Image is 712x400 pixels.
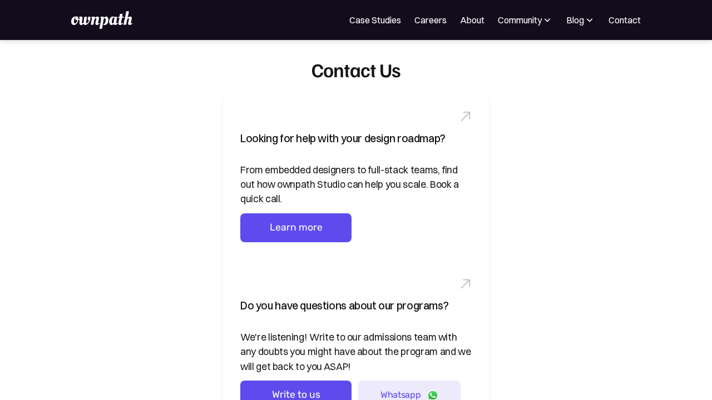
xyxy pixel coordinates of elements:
[566,13,595,27] div: Blog
[240,129,472,147] div: Looking for help with your design roadmap?
[460,13,484,27] a: About
[566,13,584,27] div: Blog
[240,297,472,314] div: Do you have questions about our programs?
[414,13,447,27] a: Careers
[498,13,553,27] div: Community
[240,330,472,374] div: We're listening! Write to our admissions team with any doubts you might have about the program an...
[609,13,641,27] a: Contact
[240,163,472,207] div: From embedded designers to full-stack teams, find out how ownpath Studio can help you scale. Book...
[498,13,542,27] div: Community
[240,213,352,242] a: Learn more
[380,390,421,400] div: Whatsapp
[349,13,401,27] a: Case Studies
[311,58,401,81] div: Contact Us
